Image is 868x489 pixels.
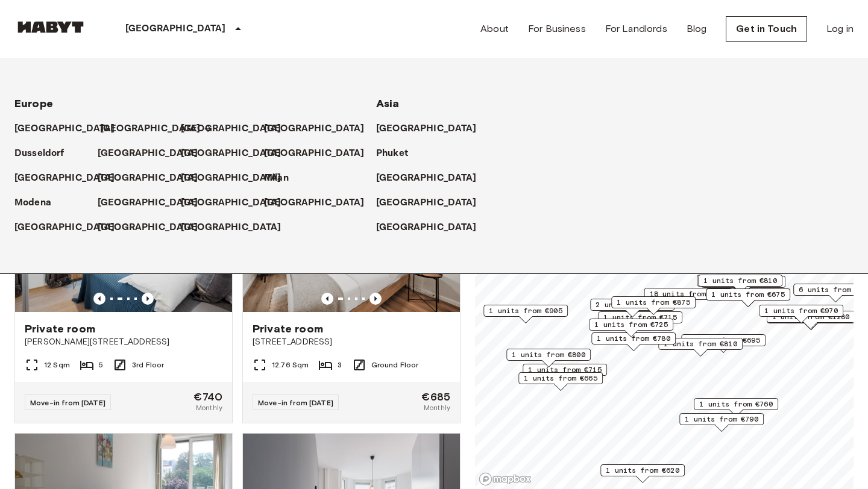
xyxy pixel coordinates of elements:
p: [GEOGRAPHIC_DATA] [181,171,281,185]
a: [GEOGRAPHIC_DATA] [181,122,294,136]
span: 5 [99,360,103,370]
span: 1 units from €810 [703,275,777,286]
div: Map marker [706,288,790,307]
span: 1 units from €760 [699,399,773,410]
a: [GEOGRAPHIC_DATA] [98,146,210,161]
span: €740 [193,391,222,402]
span: Ground Floor [371,360,419,370]
a: Mapbox logo [479,472,532,486]
span: 12 Sqm [44,360,70,370]
button: Previous image [142,293,154,305]
a: [GEOGRAPHIC_DATA] [264,196,377,210]
span: 2 units from €865 [596,299,669,310]
div: Map marker [590,299,675,317]
a: Dusseldorf [14,146,77,161]
a: [GEOGRAPHIC_DATA] [98,220,210,235]
span: 1 units from €970 [764,305,838,316]
p: Modena [14,196,51,210]
a: Blog [687,22,707,36]
a: Milan [264,171,301,185]
span: Private room [25,322,95,336]
p: [GEOGRAPHIC_DATA] [14,122,115,136]
span: Monthly [424,402,450,413]
span: 1 units from €665 [524,373,597,384]
p: [GEOGRAPHIC_DATA] [100,122,201,136]
a: [GEOGRAPHIC_DATA] [376,220,489,235]
span: 12.76 Sqm [272,360,309,370]
span: Private room [253,322,323,336]
a: [GEOGRAPHIC_DATA] [14,122,127,136]
p: Phuket [376,146,408,161]
p: [GEOGRAPHIC_DATA] [98,171,198,185]
a: Get in Touch [726,16,807,42]
span: Move-in from [DATE] [258,398,333,407]
a: [GEOGRAPHIC_DATA] [14,171,127,185]
a: For Business [528,22,586,36]
span: 1 units from €1280 [772,311,850,322]
p: [GEOGRAPHIC_DATA] [376,220,477,235]
a: Log in [826,22,854,36]
p: [GEOGRAPHIC_DATA] [181,196,281,210]
span: 1 units from €800 [512,349,585,360]
a: Phuket [376,146,420,161]
span: 1 units from €675 [711,289,785,300]
button: Previous image [321,293,333,305]
a: [GEOGRAPHIC_DATA] [376,196,489,210]
p: Milan [264,171,289,185]
div: Map marker [483,305,568,323]
span: 3 [338,360,342,370]
a: [GEOGRAPHIC_DATA] [181,171,294,185]
div: Map marker [611,296,696,315]
a: Previous imagePrevious imagePrivate room[PERSON_NAME][STREET_ADDRESS]12 Sqm53rd FloorMove-in from... [14,167,233,423]
span: 1 units from €715 [603,312,677,323]
div: Map marker [694,398,778,417]
div: Map marker [644,288,733,307]
div: Map marker [506,349,591,367]
span: 1 units from €790 [685,414,758,425]
img: Habyt [14,21,87,33]
span: 1 units from €780 [597,333,670,344]
a: [GEOGRAPHIC_DATA] [181,220,294,235]
button: Previous image [93,293,105,305]
a: For Landlords [605,22,667,36]
a: About [480,22,509,36]
span: 1 units from €725 [594,319,668,330]
p: [GEOGRAPHIC_DATA] [98,220,198,235]
a: Modena [14,196,63,210]
span: [STREET_ADDRESS] [253,336,450,348]
button: Previous image [370,293,382,305]
div: Map marker [679,413,764,432]
a: [GEOGRAPHIC_DATA] [14,220,127,235]
p: [GEOGRAPHIC_DATA] [376,196,477,210]
p: [GEOGRAPHIC_DATA] [264,196,365,210]
p: [GEOGRAPHIC_DATA] [14,220,115,235]
div: Map marker [681,334,766,353]
a: [GEOGRAPHIC_DATA] [181,196,294,210]
p: [GEOGRAPHIC_DATA] [125,22,226,36]
p: Dusseldorf [14,146,64,161]
p: [GEOGRAPHIC_DATA] [98,146,198,161]
a: [GEOGRAPHIC_DATA] [376,171,489,185]
a: [GEOGRAPHIC_DATA] [264,122,377,136]
span: 1 units from €715 [528,364,602,375]
div: Map marker [518,372,603,391]
span: [PERSON_NAME][STREET_ADDRESS] [25,336,222,348]
span: 1 units from €620 [606,465,679,476]
a: [GEOGRAPHIC_DATA] [376,122,489,136]
div: Map marker [759,305,843,323]
span: Monthly [196,402,222,413]
p: [GEOGRAPHIC_DATA] [181,220,281,235]
span: 1 units from €875 [617,297,690,308]
span: 1 units from €905 [489,305,562,316]
p: [GEOGRAPHIC_DATA] [376,171,477,185]
span: 1 units from €695 [687,335,760,346]
span: 1 units from €810 [664,338,737,349]
span: Europe [14,97,53,110]
p: [GEOGRAPHIC_DATA] [181,122,281,136]
p: [GEOGRAPHIC_DATA] [98,196,198,210]
p: [GEOGRAPHIC_DATA] [181,146,281,161]
span: Move-in from [DATE] [30,398,105,407]
a: [GEOGRAPHIC_DATA] [98,196,210,210]
a: [GEOGRAPHIC_DATA] [181,146,294,161]
span: €685 [421,391,450,402]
